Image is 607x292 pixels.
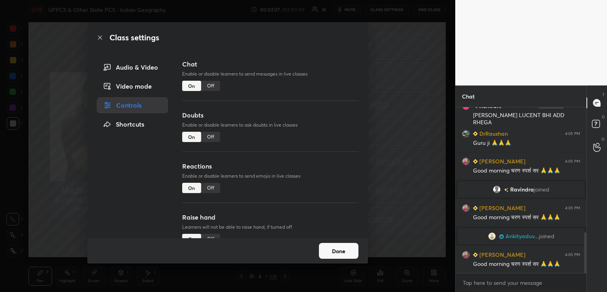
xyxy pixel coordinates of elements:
div: On [182,81,201,91]
img: c83195f62c114c88a2bbb118b24e170b.jpg [462,130,470,138]
img: Learner_Badge_beginner_1_8b307cf2a0.svg [473,159,478,164]
img: 4be86dc0055745dd86ef18af8b04cc1a.jpg [462,157,470,165]
div: Controls [97,97,168,113]
img: Learner_Badge_beginner_1_8b307cf2a0.svg [473,131,478,136]
h6: DrRaushan [478,129,508,138]
div: Off [201,234,220,244]
img: e1e3a4f64c494101803d780d5d05f3d9.jpg [488,232,496,240]
div: Good morning चरण स्पर्श सर 🙏🙏🙏 [473,260,580,268]
div: Good morning चरण स्पर्श सर 🙏🙏🙏 [473,214,580,222]
span: Ravindra [510,186,534,193]
div: [PERSON_NAME] LUCENT BHI ADD RHEGA [473,112,580,127]
h3: Chat [182,59,358,69]
p: T [602,92,605,98]
div: Audio & Video [97,59,168,75]
div: 4:05 PM [565,252,580,257]
p: D [602,114,605,120]
span: joined [539,233,554,239]
img: no-rating-badge.077c3623.svg [504,188,509,192]
div: On [182,234,201,244]
div: On [182,183,201,193]
h2: Class settings [109,32,159,44]
div: On [182,132,201,142]
p: Enable or disable learners to send messages in live classes [182,70,358,78]
p: Chat [456,86,481,107]
span: Ankityaduv... [505,233,539,239]
div: grid [456,107,586,273]
h3: Doubts [182,110,358,120]
img: Learner_Badge_beginner_1_8b307cf2a0.svg [473,206,478,210]
div: Shortcuts [97,116,168,132]
button: Done [319,243,358,259]
p: G [601,136,605,142]
img: Learner_Badge_champion_ad955741a3.svg [499,234,504,239]
h6: [PERSON_NAME] [478,204,526,212]
h3: Raise hand [182,212,358,222]
div: Off [201,183,220,193]
div: Good morning चरण स्पर्श सर 🙏🙏🙏 [473,167,580,175]
p: Enable or disable learners to ask doubts in live classes [182,121,358,129]
h3: Reactions [182,161,358,171]
span: joined [534,186,549,193]
div: 4:05 PM [565,131,580,136]
p: Enable or disable learners to send emojis in live classes [182,173,358,180]
h6: [PERSON_NAME] [478,250,526,259]
img: 4be86dc0055745dd86ef18af8b04cc1a.jpg [462,204,470,212]
h6: [PERSON_NAME] [478,157,526,165]
div: 4:05 PM [565,206,580,210]
div: Guru ji 🙏🙏🙏 [473,139,580,147]
div: Video mode [97,78,168,94]
div: 4:05 PM [565,159,580,164]
img: Learner_Badge_beginner_1_8b307cf2a0.svg [473,252,478,257]
div: Off [201,81,220,91]
div: Off [201,132,220,142]
p: Learners will not be able to raise hand, if turned off [182,224,358,231]
img: 4be86dc0055745dd86ef18af8b04cc1a.jpg [462,251,470,259]
img: default.png [493,186,501,193]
